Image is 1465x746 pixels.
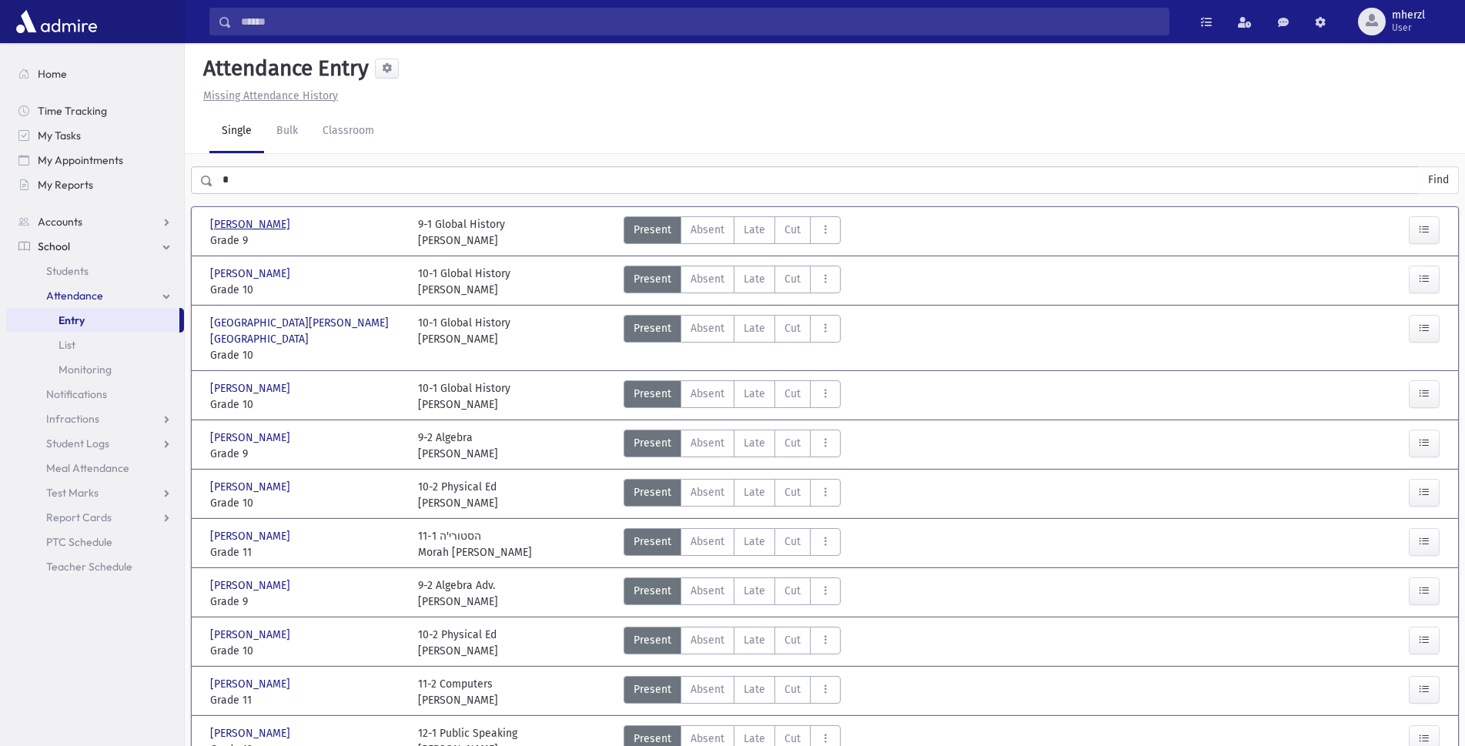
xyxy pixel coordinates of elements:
[418,577,498,610] div: 9-2 Algebra Adv. [PERSON_NAME]
[418,676,498,708] div: 11-2 Computers [PERSON_NAME]
[691,681,724,697] span: Absent
[634,583,671,599] span: Present
[210,479,293,495] span: [PERSON_NAME]
[784,534,801,550] span: Cut
[624,380,841,413] div: AttTypes
[38,178,93,192] span: My Reports
[6,234,184,259] a: School
[210,643,403,659] span: Grade 10
[624,676,841,708] div: AttTypes
[418,315,510,363] div: 10-1 Global History [PERSON_NAME]
[624,266,841,298] div: AttTypes
[784,222,801,238] span: Cut
[784,681,801,697] span: Cut
[634,222,671,238] span: Present
[784,435,801,451] span: Cut
[210,544,403,560] span: Grade 11
[210,692,403,708] span: Grade 11
[634,534,671,550] span: Present
[38,129,81,142] span: My Tasks
[624,577,841,610] div: AttTypes
[1392,22,1425,34] span: User
[784,386,801,402] span: Cut
[59,313,85,327] span: Entry
[634,484,671,500] span: Present
[6,259,184,283] a: Students
[210,594,403,610] span: Grade 9
[691,534,724,550] span: Absent
[210,725,293,741] span: [PERSON_NAME]
[6,172,184,197] a: My Reports
[784,632,801,648] span: Cut
[210,577,293,594] span: [PERSON_NAME]
[210,282,403,298] span: Grade 10
[210,347,403,363] span: Grade 10
[210,380,293,396] span: [PERSON_NAME]
[46,535,112,549] span: PTC Schedule
[784,271,801,287] span: Cut
[744,534,765,550] span: Late
[210,528,293,544] span: [PERSON_NAME]
[6,431,184,456] a: Student Logs
[46,486,99,500] span: Test Marks
[744,681,765,697] span: Late
[210,216,293,232] span: [PERSON_NAME]
[418,380,510,413] div: 10-1 Global History [PERSON_NAME]
[210,396,403,413] span: Grade 10
[38,239,70,253] span: School
[6,382,184,406] a: Notifications
[634,435,671,451] span: Present
[46,412,99,426] span: Infractions
[46,437,109,450] span: Student Logs
[6,333,184,357] a: List
[59,363,112,376] span: Monitoring
[264,110,310,153] a: Bulk
[624,528,841,560] div: AttTypes
[624,315,841,363] div: AttTypes
[203,89,338,102] u: Missing Attendance History
[6,308,179,333] a: Entry
[6,209,184,234] a: Accounts
[210,315,403,347] span: [GEOGRAPHIC_DATA][PERSON_NAME][GEOGRAPHIC_DATA]
[12,6,101,37] img: AdmirePro
[418,216,505,249] div: 9-1 Global History [PERSON_NAME]
[744,320,765,336] span: Late
[210,495,403,511] span: Grade 10
[624,216,841,249] div: AttTypes
[624,430,841,462] div: AttTypes
[6,456,184,480] a: Meal Attendance
[691,632,724,648] span: Absent
[634,320,671,336] span: Present
[46,264,89,278] span: Students
[210,676,293,692] span: [PERSON_NAME]
[38,153,123,167] span: My Appointments
[232,8,1169,35] input: Search
[46,510,112,524] span: Report Cards
[1419,167,1458,193] button: Find
[418,430,498,462] div: 9-2 Algebra [PERSON_NAME]
[38,104,107,118] span: Time Tracking
[6,283,184,308] a: Attendance
[46,387,107,401] span: Notifications
[634,386,671,402] span: Present
[744,583,765,599] span: Late
[210,446,403,462] span: Grade 9
[634,271,671,287] span: Present
[691,435,724,451] span: Absent
[6,554,184,579] a: Teacher Schedule
[210,232,403,249] span: Grade 9
[6,148,184,172] a: My Appointments
[46,289,103,303] span: Attendance
[691,271,724,287] span: Absent
[744,632,765,648] span: Late
[784,320,801,336] span: Cut
[691,583,724,599] span: Absent
[6,480,184,505] a: Test Marks
[38,67,67,81] span: Home
[418,479,498,511] div: 10-2 Physical Ed [PERSON_NAME]
[6,406,184,431] a: Infractions
[6,505,184,530] a: Report Cards
[634,681,671,697] span: Present
[6,62,184,86] a: Home
[1392,9,1425,22] span: mherzl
